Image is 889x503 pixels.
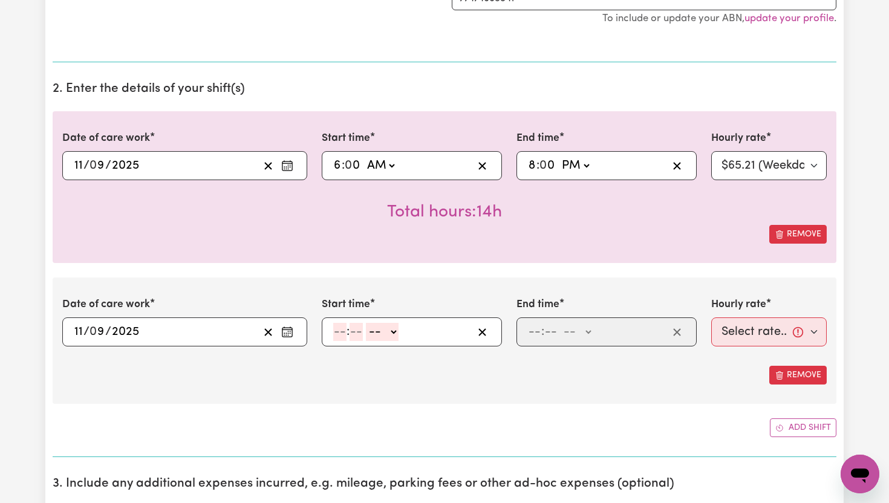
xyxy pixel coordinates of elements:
[346,157,362,175] input: --
[278,157,297,175] button: Enter the date of care work
[111,323,140,341] input: ----
[841,455,879,493] iframe: Button to launch messaging window
[350,323,363,341] input: --
[539,160,547,172] span: 0
[516,131,559,146] label: End time
[259,157,278,175] button: Clear date
[333,157,342,175] input: --
[278,323,297,341] button: Enter the date of care work
[342,159,345,172] span: :
[259,323,278,341] button: Clear date
[53,82,836,97] h2: 2. Enter the details of your shift(s)
[90,157,105,175] input: --
[333,323,347,341] input: --
[345,160,352,172] span: 0
[111,157,140,175] input: ----
[544,323,558,341] input: --
[516,297,559,313] label: End time
[83,325,90,339] span: /
[105,325,111,339] span: /
[541,325,544,339] span: :
[711,297,766,313] label: Hourly rate
[387,204,502,221] span: Total hours worked: 14 hours
[105,159,111,172] span: /
[536,159,539,172] span: :
[347,325,350,339] span: :
[769,225,827,244] button: Remove this shift
[711,131,766,146] label: Hourly rate
[90,326,97,338] span: 0
[322,297,370,313] label: Start time
[322,131,370,146] label: Start time
[769,366,827,385] button: Remove this shift
[602,13,836,24] small: To include or update your ABN, .
[528,323,541,341] input: --
[74,157,83,175] input: --
[744,13,834,24] a: update your profile
[90,323,105,341] input: --
[83,159,90,172] span: /
[62,297,150,313] label: Date of care work
[90,160,97,172] span: 0
[541,157,556,175] input: --
[770,418,836,437] button: Add another shift
[74,323,83,341] input: --
[53,476,836,492] h2: 3. Include any additional expenses incurred, e.g. mileage, parking fees or other ad-hoc expenses ...
[62,131,150,146] label: Date of care work
[528,157,536,175] input: --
